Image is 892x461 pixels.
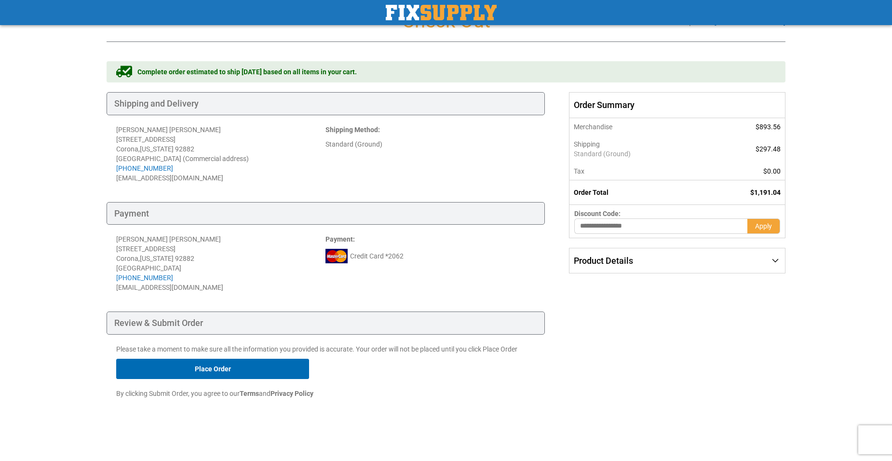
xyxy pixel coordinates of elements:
[325,139,535,149] div: Standard (Ground)
[240,390,259,397] strong: Terms
[116,164,173,172] a: [PHONE_NUMBER]
[756,145,781,153] span: $297.48
[574,140,600,148] span: Shipping
[116,174,223,182] span: [EMAIL_ADDRESS][DOMAIN_NAME]
[325,235,353,243] span: Payment
[755,222,772,230] span: Apply
[569,92,785,118] span: Order Summary
[116,359,309,379] button: Place Order
[270,390,313,397] strong: Privacy Policy
[325,235,355,243] strong: :
[750,189,781,196] span: $1,191.04
[140,145,174,153] span: [US_STATE]
[574,189,608,196] strong: Order Total
[137,67,357,77] span: Complete order estimated to ship [DATE] based on all items in your cart.
[140,255,174,262] span: [US_STATE]
[325,126,380,134] strong: :
[116,284,223,291] span: [EMAIL_ADDRESS][DOMAIN_NAME]
[325,126,378,134] span: Shipping Method
[574,256,633,266] span: Product Details
[569,163,704,180] th: Tax
[325,249,535,263] div: Credit Card *2062
[756,123,781,131] span: $893.56
[763,167,781,175] span: $0.00
[656,16,785,26] h3: Need help? Call
[386,5,497,20] a: store logo
[116,125,325,183] address: [PERSON_NAME] [PERSON_NAME] [STREET_ADDRESS] Corona , 92882 [GEOGRAPHIC_DATA] (Commercial address)
[107,202,545,225] div: Payment
[747,218,780,234] button: Apply
[574,149,700,159] span: Standard (Ground)
[107,312,545,335] div: Review & Submit Order
[574,210,621,217] span: Discount Code:
[107,11,785,32] h1: Check Out
[714,16,785,26] a: [PHONE_NUMBER]
[116,274,173,282] a: [PHONE_NUMBER]
[569,118,704,136] th: Merchandise
[116,389,535,398] p: By clicking Submit Order, you agree to our and
[116,344,535,354] p: Please take a moment to make sure all the information you provided is accurate. Your order will n...
[386,5,497,20] img: Fix Industrial Supply
[325,249,348,263] img: mc.png
[116,234,325,283] div: [PERSON_NAME] [PERSON_NAME] [STREET_ADDRESS] Corona , 92882 [GEOGRAPHIC_DATA]
[107,92,545,115] div: Shipping and Delivery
